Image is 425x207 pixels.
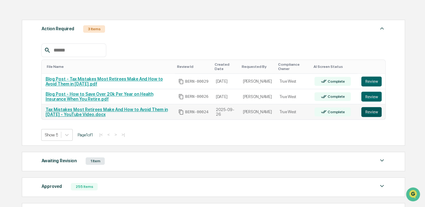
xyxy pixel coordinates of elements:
span: BERN-00029 [185,79,208,84]
span: Copy Id [178,109,184,115]
td: True West [275,104,311,119]
div: Awaiting Revision [41,157,76,165]
div: 🗄️ [45,78,50,83]
button: < [106,132,112,137]
span: Preclearance [12,77,40,84]
td: [DATE] [212,74,239,89]
td: [PERSON_NAME] [239,74,276,89]
span: Pylon [61,104,75,109]
a: Powered byPylon [43,104,75,109]
div: Toggle SortBy [177,64,210,69]
span: Attestations [51,77,76,84]
span: Copy Id [178,94,184,99]
div: 🔎 [6,90,11,95]
div: Action Required [41,25,74,33]
iframe: Open customer support [405,187,422,203]
div: 1 Item [86,157,105,165]
button: >| [119,132,127,137]
td: True West [275,74,311,89]
div: Toggle SortBy [215,62,237,71]
span: Copy Id [178,79,184,84]
a: 🖐️Preclearance [4,75,42,86]
img: caret [378,182,386,190]
a: 🔎Data Lookup [4,87,41,98]
td: [PERSON_NAME] [239,104,276,119]
button: Review [361,77,382,86]
div: Start new chat [21,47,101,53]
div: Complete [326,79,345,84]
div: 🖐️ [6,78,11,83]
img: caret [378,157,386,164]
p: How can we help? [6,13,112,23]
span: Data Lookup [12,89,39,95]
button: Review [361,92,382,101]
a: 🗄️Attestations [42,75,79,86]
img: caret [378,25,386,32]
div: 255 Items [71,183,98,190]
a: Blog Post - Tax Mistakes Most Retirees Make And How to Avoid Them in [DATE].pdf [45,77,163,86]
img: 1746055101610-c473b297-6a78-478c-a979-82029cc54cd1 [6,47,17,58]
div: Complete [326,110,345,114]
div: Toggle SortBy [362,64,383,69]
div: Toggle SortBy [242,64,273,69]
div: Approved [41,182,62,190]
span: BERN-00024 [185,110,208,114]
a: Blog Post - How to Save Over 20k Per Year on Health Insurance When You Retire.pdf [45,92,153,101]
button: Start new chat [105,49,112,56]
div: Toggle SortBy [313,64,355,69]
a: Tax Mistakes Most Retirees Make And How to Avoid Them in [DATE] - YouTube Video.docx [45,107,168,117]
span: BERN-00026 [185,94,208,99]
button: Review [361,107,382,117]
div: Complete [326,94,345,99]
td: [PERSON_NAME] [239,89,276,105]
span: Page 1 of 1 [77,132,93,137]
div: 3 Items [83,25,105,33]
td: True West [275,89,311,105]
div: Toggle SortBy [47,64,172,69]
td: [DATE] [212,89,239,105]
button: > [113,132,119,137]
div: We're available if you need us! [21,53,78,58]
div: Toggle SortBy [278,62,308,71]
button: |< [97,132,104,137]
td: 2025-09-26 [212,104,239,119]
